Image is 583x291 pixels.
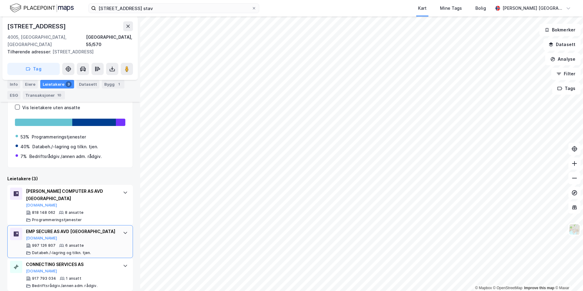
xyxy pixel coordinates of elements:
[26,203,57,208] button: [DOMAIN_NAME]
[418,5,427,12] div: Kart
[7,175,133,182] div: Leietakere (3)
[32,276,56,281] div: 917 793 034
[56,92,63,98] div: 10
[7,21,67,31] div: [STREET_ADDRESS]
[32,243,55,248] div: 997 126 807
[23,80,38,88] div: Eiere
[20,143,30,150] div: 40%
[7,48,128,56] div: [STREET_ADDRESS]
[551,68,581,80] button: Filter
[102,80,124,88] div: Bygg
[553,262,583,291] div: Kontrollprogram for chat
[553,262,583,291] iframe: Chat Widget
[26,188,117,202] div: [PERSON_NAME] COMPUTER AS AVD [GEOGRAPHIC_DATA]
[7,91,20,99] div: ESG
[7,80,20,88] div: Info
[32,283,98,288] div: Bedriftsrådgiv./annen adm. rådgiv.
[20,153,27,160] div: 7%
[7,63,60,75] button: Tag
[116,81,122,87] div: 1
[66,81,72,87] div: 3
[29,153,102,160] div: Bedriftsrådgiv./annen adm. rådgiv.
[7,34,86,48] div: 4005, [GEOGRAPHIC_DATA], [GEOGRAPHIC_DATA]
[65,210,84,215] div: 8 ansatte
[7,49,52,54] span: Tilhørende adresser:
[65,243,84,248] div: 6 ansatte
[543,38,581,51] button: Datasett
[32,217,82,222] div: Programmeringstjenester
[66,276,81,281] div: 1 ansatt
[26,261,117,268] div: CONNECTING SERVICES AS
[26,269,57,274] button: [DOMAIN_NAME]
[545,53,581,65] button: Analyse
[569,224,580,235] img: Z
[524,286,554,290] a: Improve this map
[20,133,29,141] div: 53%
[32,143,98,150] div: Databeh./-lagring og tilkn. tjen.
[10,3,74,13] img: logo.f888ab2527a4732fd821a326f86c7f29.svg
[493,286,523,290] a: OpenStreetMap
[22,104,80,111] div: Vis leietakere uten ansatte
[475,5,486,12] div: Bolig
[26,228,117,235] div: EMP SECURE AS AVD [GEOGRAPHIC_DATA]
[86,34,133,48] div: [GEOGRAPHIC_DATA], 55/570
[96,4,252,13] input: Søk på adresse, matrikkel, gårdeiere, leietakere eller personer
[503,5,563,12] div: [PERSON_NAME] [GEOGRAPHIC_DATA]
[32,210,55,215] div: 818 148 062
[32,133,86,141] div: Programmeringstjenester
[440,5,462,12] div: Mine Tags
[552,82,581,95] button: Tags
[539,24,581,36] button: Bokmerker
[40,80,74,88] div: Leietakere
[32,250,91,255] div: Databeh./-lagring og tilkn. tjen.
[26,236,57,241] button: [DOMAIN_NAME]
[475,286,492,290] a: Mapbox
[23,91,65,99] div: Transaksjoner
[77,80,99,88] div: Datasett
